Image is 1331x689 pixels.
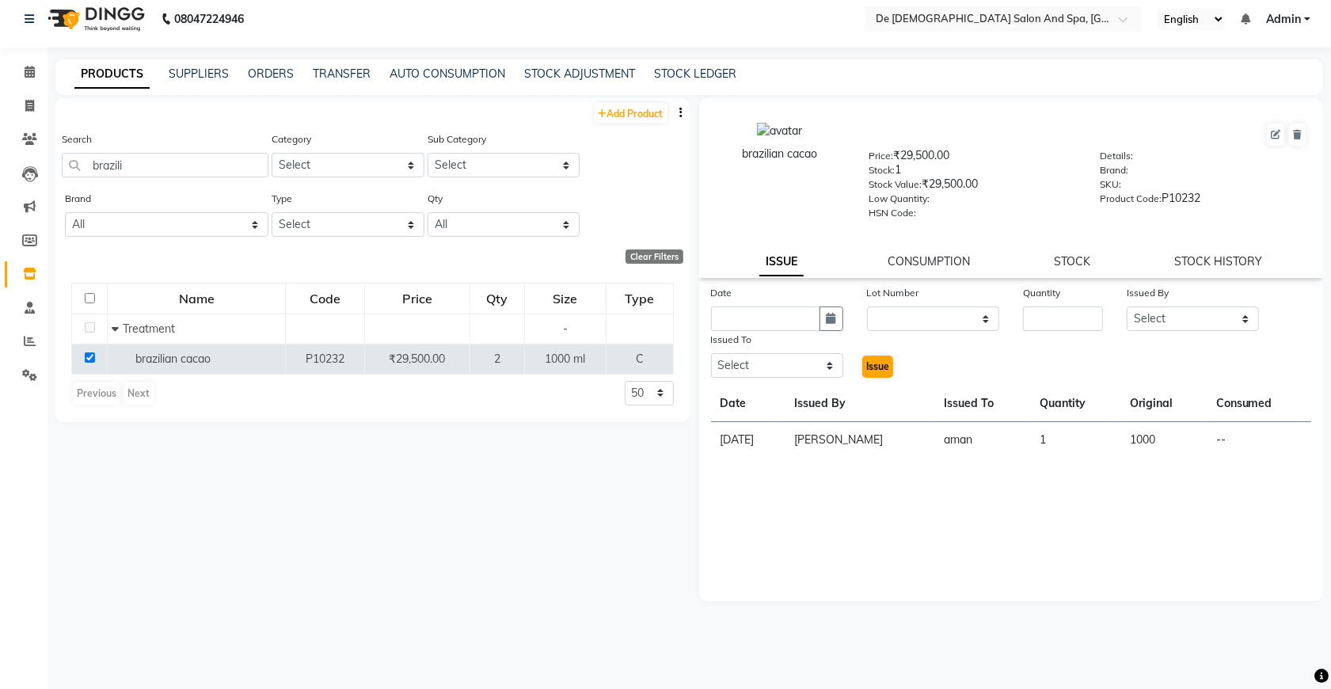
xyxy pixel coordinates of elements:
[112,322,123,336] span: Collapse Row
[428,192,443,206] label: Qty
[607,284,672,313] div: Type
[1030,422,1120,459] td: 1
[785,422,934,459] td: [PERSON_NAME]
[1100,190,1307,212] div: P10232
[1207,422,1311,459] td: --
[272,132,311,147] label: Category
[757,123,802,139] img: avatar
[711,333,752,347] label: Issued To
[626,249,683,264] div: Clear Filters
[74,60,150,89] a: PRODUCTS
[62,153,268,177] input: Search by product name or code
[62,132,92,147] label: Search
[366,284,469,313] div: Price
[934,422,1030,459] td: aman
[869,163,895,177] label: Stock:
[869,149,893,163] label: Price:
[313,67,371,81] a: TRANSFER
[595,103,667,123] a: Add Product
[272,192,292,206] label: Type
[867,286,919,300] label: Lot Number
[1127,286,1169,300] label: Issued By
[862,356,893,378] button: Issue
[711,386,785,422] th: Date
[711,422,785,459] td: [DATE]
[654,67,736,81] a: STOCK LEDGER
[1174,254,1262,268] a: STOCK HISTORY
[1120,422,1207,459] td: 1000
[494,352,500,366] span: 2
[636,352,644,366] span: C
[248,67,294,81] a: ORDERS
[1100,177,1121,192] label: SKU:
[1054,254,1090,268] a: STOCK
[287,284,363,313] div: Code
[306,352,344,366] span: P10232
[108,284,284,313] div: Name
[526,284,605,313] div: Size
[65,192,91,206] label: Brand
[1023,286,1060,300] label: Quantity
[1266,11,1301,28] span: Admin
[135,352,211,366] span: brazilian cacao
[1100,163,1128,177] label: Brand:
[546,352,586,366] span: 1000 ml
[866,360,889,372] span: Issue
[869,192,930,206] label: Low Quantity:
[869,206,916,220] label: HSN Code:
[389,352,445,366] span: ₹29,500.00
[1030,386,1120,422] th: Quantity
[785,386,934,422] th: Issued By
[869,162,1076,184] div: 1
[471,284,523,313] div: Qty
[1120,386,1207,422] th: Original
[869,177,922,192] label: Stock Value:
[1207,386,1311,422] th: Consumed
[869,176,1076,198] div: ₹29,500.00
[934,386,1030,422] th: Issued To
[428,132,486,147] label: Sub Category
[390,67,505,81] a: AUTO CONSUMPTION
[715,146,846,162] div: brazilian cacao
[524,67,635,81] a: STOCK ADJUSTMENT
[169,67,229,81] a: SUPPLIERS
[888,254,970,268] a: CONSUMPTION
[759,248,804,276] a: ISSUE
[123,322,175,336] span: Treatment
[1100,149,1133,163] label: Details:
[711,286,732,300] label: Date
[563,322,568,336] span: -
[1100,192,1162,206] label: Product Code:
[869,147,1076,169] div: ₹29,500.00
